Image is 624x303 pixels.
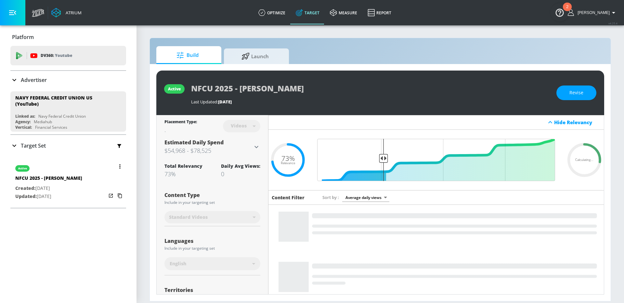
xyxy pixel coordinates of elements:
p: Platform [12,33,34,41]
div: Advertiser [10,71,126,89]
span: 73% [281,155,295,162]
span: Estimated Daily Spend [164,139,224,146]
span: Sort by [322,194,339,200]
p: Target Set [21,142,46,149]
div: activeNFCU 2025 - [PERSON_NAME]Created:[DATE]Updated:[DATE] [10,159,126,205]
div: 2 [566,7,568,15]
button: Revise [556,86,596,100]
div: Navy Federal Credit Union [38,113,86,119]
a: measure [325,1,362,24]
button: Open in new window [106,191,115,200]
input: Final Threshold [314,139,558,181]
div: Placement Type: [164,119,197,126]
div: Platform [10,28,126,46]
div: Vertical: [15,125,32,130]
p: [DATE] [15,192,82,201]
div: Content Type [164,192,260,198]
div: Daily Avg Views: [221,163,260,169]
h6: Content Filter [272,194,305,201]
div: NFCU 2025 - [PERSON_NAME] [15,175,82,184]
p: Youtube [55,52,72,59]
div: Linked as: [15,113,35,119]
span: Updated: [15,193,37,199]
div: Average daily views [342,193,389,202]
div: Agency: [15,119,31,125]
div: Videos [227,123,250,128]
p: DV360: [41,52,72,59]
div: active [18,167,27,170]
span: v 4.25.4 [608,21,617,25]
div: active [168,86,181,92]
div: Hide Relevancy [268,115,604,130]
span: [DATE] [218,99,232,105]
span: Build [163,47,212,63]
button: Open Resource Center, 2 new notifications [551,3,569,21]
div: DV360: Youtube [10,46,126,65]
div: NAVY FEDERAL CREDIT UNION US (YouTube) [15,95,115,107]
button: Copy Targeting Set Link [115,191,124,200]
div: Atrium [63,10,82,16]
button: [PERSON_NAME] [568,9,617,17]
div: Last Updated: [191,99,550,105]
a: Atrium [51,8,82,18]
span: Relevance [281,162,295,165]
span: Created: [15,185,35,191]
span: Standard Videos [169,214,208,220]
div: Languages [164,238,260,244]
a: Target [291,1,325,24]
p: Advertiser [21,76,47,84]
div: Mediahub [34,119,52,125]
h3: $54,968 - $78,525 [164,146,253,155]
a: Report [362,1,396,24]
div: Estimated Daily Spend$54,968 - $78,525 [164,139,260,155]
a: optimize [253,1,291,24]
div: NAVY FEDERAL CREDIT UNION US (YouTube)Linked as:Navy Federal Credit UnionAgency:MediahubVertical:... [10,91,126,132]
span: Launch [230,48,280,64]
p: [DATE] [15,184,82,192]
div: Include in your targeting set [164,246,260,250]
span: Revise [569,89,583,97]
div: Include in your targeting set [164,201,260,204]
span: English [170,260,186,267]
div: Financial Services [35,125,67,130]
div: Territories [164,287,260,293]
span: login as: nathan.mistretta@zefr.com [575,10,610,15]
span: Calculating... [575,158,593,162]
div: Hide Relevancy [554,119,600,125]
div: English [164,257,260,270]
div: Target Set [10,135,126,156]
div: 0 [221,170,260,178]
div: Total Relevancy [164,163,202,169]
div: 73% [164,170,202,178]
